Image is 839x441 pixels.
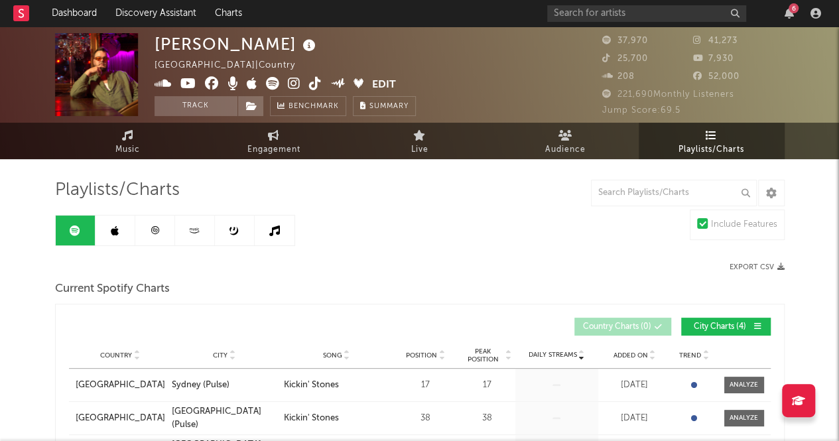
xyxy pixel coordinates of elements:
[693,72,740,81] span: 52,000
[406,351,437,359] span: Position
[545,142,586,158] span: Audience
[115,142,140,158] span: Music
[462,412,512,425] div: 38
[289,99,339,115] span: Benchmark
[547,5,746,22] input: Search for artists
[602,412,668,425] div: [DATE]
[693,36,738,45] span: 41,273
[639,123,785,159] a: Playlists/Charts
[411,142,428,158] span: Live
[247,142,300,158] span: Engagement
[613,351,648,359] span: Added On
[678,142,744,158] span: Playlists/Charts
[602,90,734,99] span: 221,690 Monthly Listeners
[711,217,777,233] div: Include Features
[284,412,389,425] a: Kickin' Stones
[55,123,201,159] a: Music
[396,379,456,392] div: 17
[155,96,237,116] button: Track
[785,8,794,19] button: 6
[172,379,277,392] a: Sydney (Pulse)
[693,54,734,63] span: 7,930
[372,77,396,94] button: Edit
[679,351,701,359] span: Trend
[591,180,757,206] input: Search Playlists/Charts
[493,123,639,159] a: Audience
[155,58,310,74] div: [GEOGRAPHIC_DATA] | Country
[369,103,409,110] span: Summary
[690,323,751,331] span: City Charts ( 4 )
[347,123,493,159] a: Live
[602,72,635,81] span: 208
[602,379,668,392] div: [DATE]
[353,96,416,116] button: Summary
[270,96,346,116] a: Benchmark
[155,33,319,55] div: [PERSON_NAME]
[730,263,785,271] button: Export CSV
[396,412,456,425] div: 38
[55,182,180,198] span: Playlists/Charts
[323,351,342,359] span: Song
[583,323,651,331] span: Country Charts ( 0 )
[789,3,799,13] div: 6
[100,351,132,359] span: Country
[284,412,339,425] div: Kickin' Stones
[55,281,170,297] span: Current Spotify Charts
[76,379,165,392] a: [GEOGRAPHIC_DATA]
[284,379,389,392] a: Kickin' Stones
[529,350,577,360] span: Daily Streams
[602,36,648,45] span: 37,970
[574,318,671,336] button: Country Charts(0)
[462,347,504,363] span: Peak Position
[681,318,771,336] button: City Charts(4)
[602,54,648,63] span: 25,700
[213,351,227,359] span: City
[284,379,339,392] div: Kickin' Stones
[76,412,165,425] a: [GEOGRAPHIC_DATA]
[602,106,680,115] span: Jump Score: 69.5
[172,405,277,431] a: [GEOGRAPHIC_DATA] (Pulse)
[172,379,229,392] div: Sydney (Pulse)
[462,379,512,392] div: 17
[201,123,347,159] a: Engagement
